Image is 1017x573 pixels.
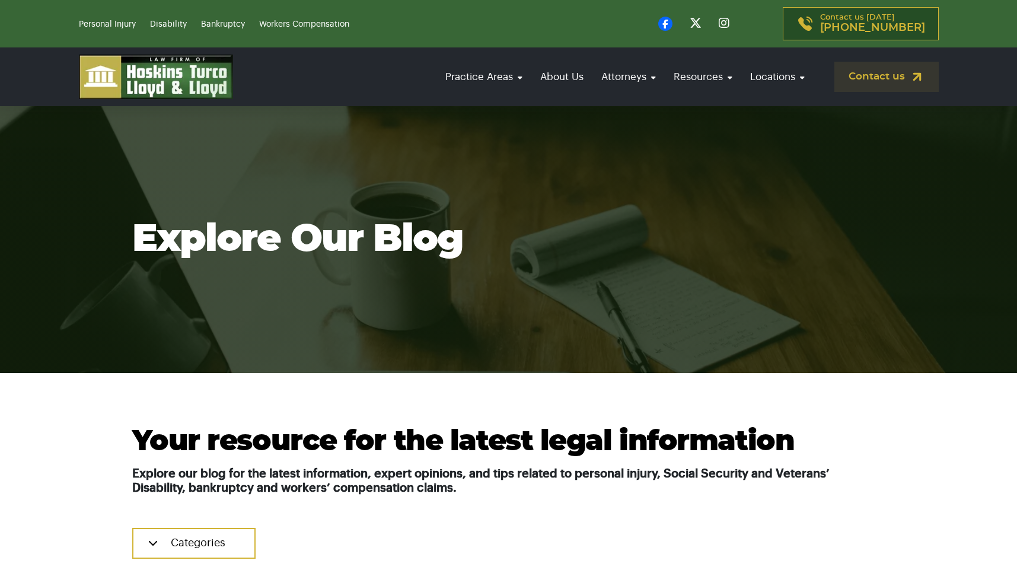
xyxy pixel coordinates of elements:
a: Contact us [DATE][PHONE_NUMBER] [783,7,939,40]
a: Resources [668,60,738,94]
p: Contact us [DATE] [820,14,925,34]
img: logo [79,55,233,99]
a: Workers Compensation [259,20,349,28]
a: Attorneys [595,60,662,94]
a: Practice Areas [439,60,528,94]
h5: Explore our blog for the latest information, expert opinions, and tips related to personal injury... [132,467,885,495]
a: About Us [534,60,589,94]
a: Contact us [834,62,939,92]
h1: Explore Our Blog [132,219,885,260]
h2: Your resource for the latest legal information [132,426,885,458]
a: Bankruptcy [201,20,245,28]
span: Categories [171,537,225,548]
a: Personal Injury [79,20,136,28]
a: Disability [150,20,187,28]
span: [PHONE_NUMBER] [820,22,925,34]
a: Locations [744,60,811,94]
